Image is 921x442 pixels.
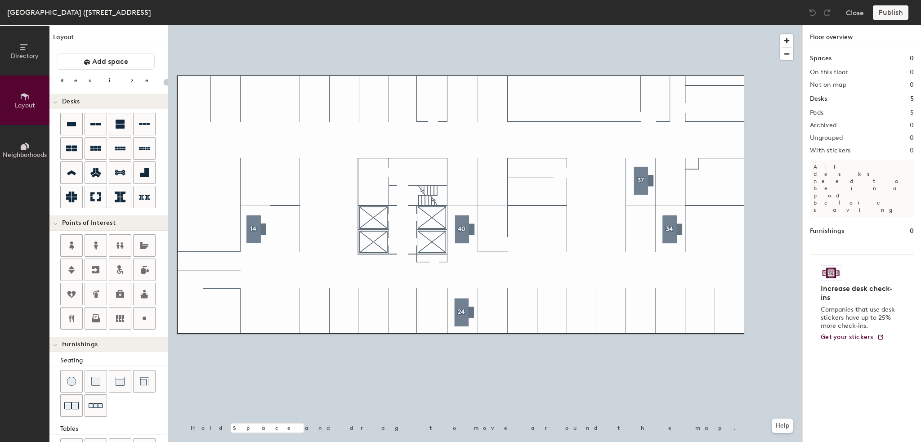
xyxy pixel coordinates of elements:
a: Get your stickers [821,334,884,341]
h2: 0 [910,81,914,89]
h1: Spaces [810,54,832,63]
button: Cushion [85,370,107,393]
span: Directory [11,52,39,60]
button: Couch (x3) [85,394,107,417]
img: Couch (corner) [140,377,149,386]
h2: On this floor [810,69,848,76]
h2: With stickers [810,147,851,154]
h1: Desks [810,94,827,104]
div: Resize [60,77,160,84]
p: Companies that use desk stickers have up to 25% more check-ins. [821,306,898,330]
div: Seating [60,356,168,366]
h2: 0 [910,122,914,129]
h2: Pods [810,109,823,116]
button: Help [772,419,793,433]
h2: Not on map [810,81,846,89]
img: Redo [823,8,832,17]
button: Couch (corner) [133,370,156,393]
h4: Increase desk check-ins [821,284,898,302]
h2: Ungrouped [810,134,843,142]
span: Desks [62,98,80,105]
h1: Furnishings [810,226,844,236]
h2: Archived [810,122,836,129]
img: Sticker logo [821,265,841,281]
span: Add space [92,57,128,66]
button: Couch (x2) [60,394,83,417]
img: Undo [808,8,817,17]
span: Furnishings [62,341,98,348]
img: Couch (x2) [64,398,79,413]
h1: 0 [910,226,914,236]
div: [GEOGRAPHIC_DATA] ([STREET_ADDRESS] [7,7,151,18]
h2: 0 [910,134,914,142]
button: Stool [60,370,83,393]
div: Tables [60,424,168,434]
span: Neighborhoods [3,151,47,159]
h1: Floor overview [803,25,921,46]
button: Close [846,5,864,20]
button: Couch (middle) [109,370,131,393]
img: Couch (x3) [89,399,103,413]
h1: 0 [910,54,914,63]
img: Couch (middle) [116,377,125,386]
p: All desks need to be in a pod before saving [810,160,914,217]
h2: 0 [910,69,914,76]
h1: Layout [49,32,168,46]
span: Layout [15,102,35,109]
h1: 5 [910,94,914,104]
button: Add space [57,54,155,70]
h2: 0 [910,147,914,154]
img: Stool [67,377,76,386]
span: Get your stickers [821,333,873,341]
img: Cushion [91,377,100,386]
h2: 5 [910,109,914,116]
span: Points of Interest [62,219,116,227]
